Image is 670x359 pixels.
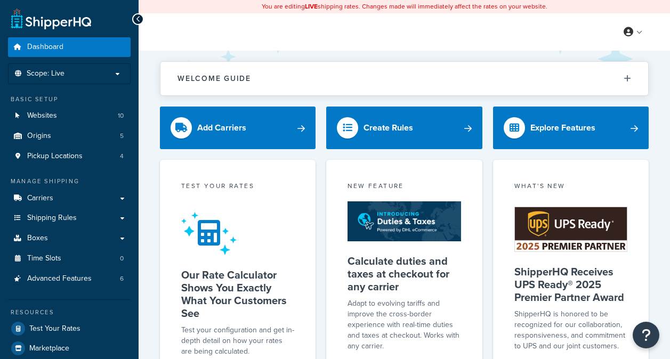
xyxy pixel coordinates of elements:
[8,126,131,146] li: Origins
[27,274,92,283] span: Advanced Features
[514,309,627,352] p: ShipperHQ is honored to be recognized for our collaboration, responsiveness, and commitment to UP...
[8,269,131,289] a: Advanced Features6
[633,322,659,348] button: Open Resource Center
[8,95,131,104] div: Basic Setup
[27,214,77,223] span: Shipping Rules
[8,106,131,126] li: Websites
[181,268,294,320] h5: Our Rate Calculator Shows You Exactly What Your Customers See
[118,111,124,120] span: 10
[8,269,131,289] li: Advanced Features
[120,152,124,161] span: 4
[27,132,51,141] span: Origins
[8,229,131,248] a: Boxes
[8,208,131,228] a: Shipping Rules
[27,194,53,203] span: Carriers
[27,254,61,263] span: Time Slots
[348,298,461,352] p: Adapt to evolving tariffs and improve the cross-border experience with real-time duties and taxes...
[348,181,461,193] div: New Feature
[8,249,131,268] li: Time Slots
[305,2,318,11] b: LIVE
[27,111,57,120] span: Websites
[181,181,294,193] div: Test your rates
[8,146,131,166] li: Pickup Locations
[514,265,627,304] h5: ShipperHQ Receives UPS Ready® 2025 Premier Partner Award
[120,132,124,141] span: 5
[8,319,131,338] a: Test Your Rates
[8,126,131,146] a: Origins5
[530,120,595,135] div: Explore Features
[160,62,648,95] button: Welcome Guide
[27,152,83,161] span: Pickup Locations
[364,120,413,135] div: Create Rules
[120,274,124,283] span: 6
[493,107,649,149] a: Explore Features
[348,255,461,293] h5: Calculate duties and taxes at checkout for any carrier
[120,254,124,263] span: 0
[8,177,131,186] div: Manage Shipping
[197,120,246,135] div: Add Carriers
[27,69,64,78] span: Scope: Live
[160,107,316,149] a: Add Carriers
[177,75,251,83] h2: Welcome Guide
[8,249,131,268] a: Time Slots0
[8,106,131,126] a: Websites10
[8,146,131,166] a: Pickup Locations4
[27,43,63,52] span: Dashboard
[514,181,627,193] div: What's New
[8,37,131,57] a: Dashboard
[29,344,69,353] span: Marketplace
[326,107,482,149] a: Create Rules
[8,189,131,208] a: Carriers
[29,324,80,333] span: Test Your Rates
[27,234,48,243] span: Boxes
[181,325,294,357] div: Test your configuration and get in-depth detail on how your rates are being calculated.
[8,308,131,317] div: Resources
[8,339,131,358] a: Marketplace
